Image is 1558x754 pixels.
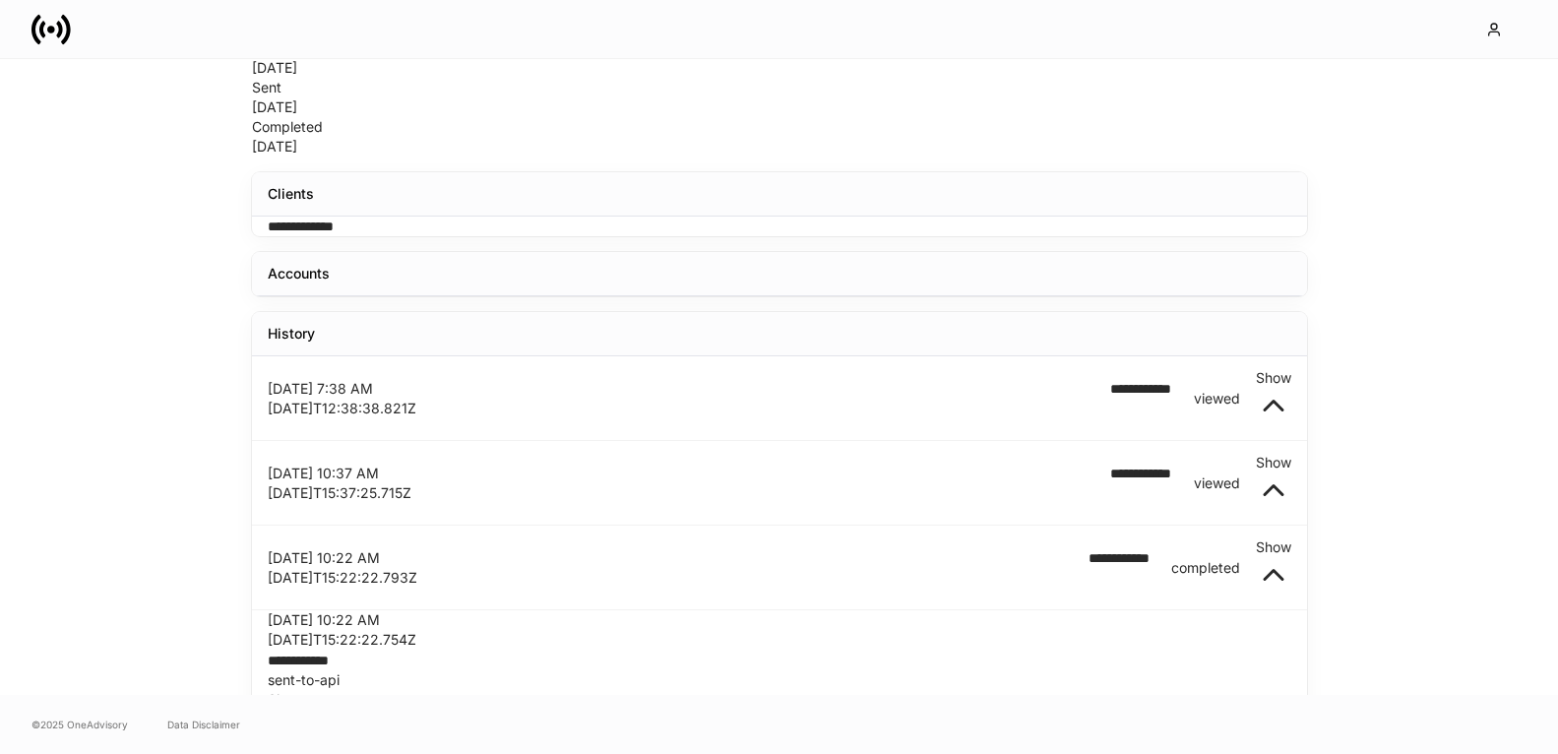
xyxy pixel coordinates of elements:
div: Accounts [268,264,330,283]
div: viewed [1194,473,1240,493]
div: [DATE]T15:37:25.715Z [268,483,1094,503]
div: [DATE] 10:22 AM [268,548,1074,568]
div: [DATE] [252,58,1307,78]
div: Completed [252,117,1307,137]
div: sent-to-api [268,670,1291,690]
span: © 2025 OneAdvisory [31,717,128,732]
a: Data Disclaimer [167,717,240,732]
p: Show [1256,453,1291,472]
p: Show [1256,537,1291,557]
div: completed [1171,558,1240,578]
div: [DATE] 7:38 AM [268,379,1094,399]
p: Show [268,690,1291,710]
div: [DATE]T15:22:22.754Z [268,630,1291,650]
div: [DATE]T12:38:38.821Z [268,399,1094,418]
div: Clients [268,184,314,204]
div: Sent [252,78,1307,97]
div: [DATE] [252,97,1307,117]
p: Show [1256,368,1291,388]
div: History [268,324,315,344]
div: [DATE] 10:22 AM [268,610,1291,630]
div: [DATE]T15:22:22.793Z [268,568,1074,588]
div: viewed [1194,389,1240,408]
div: [DATE] [252,137,1307,157]
div: [DATE] 10:37 AM [268,464,1094,483]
